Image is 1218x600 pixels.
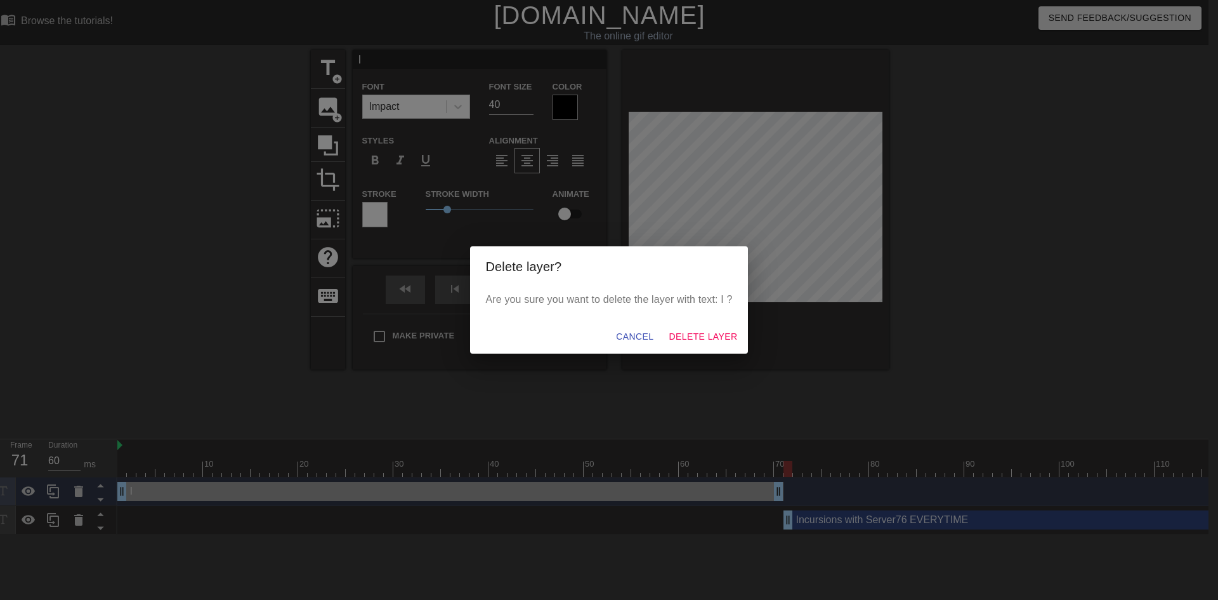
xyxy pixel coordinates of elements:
[616,329,653,345] span: Cancel
[664,325,743,349] button: Delete Layer
[485,257,732,277] h2: Delete layer?
[485,292,732,307] p: Are you sure you want to delete the layer with text: I ?
[611,325,658,349] button: Cancel
[669,329,738,345] span: Delete Layer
